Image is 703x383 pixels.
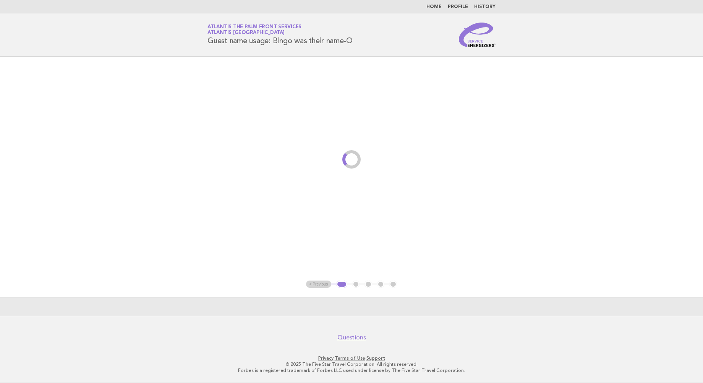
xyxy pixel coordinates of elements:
a: Privacy [318,355,334,361]
a: Terms of Use [335,355,365,361]
img: Service Energizers [459,23,496,47]
a: Questions [337,334,366,341]
span: Atlantis [GEOGRAPHIC_DATA] [207,31,285,36]
p: © 2025 The Five Star Travel Corporation. All rights reserved. [118,361,585,367]
p: Forbes is a registered trademark of Forbes LLC used under license by The Five Star Travel Corpora... [118,367,585,373]
a: History [474,5,496,9]
a: Support [366,355,385,361]
a: Atlantis The Palm Front ServicesAtlantis [GEOGRAPHIC_DATA] [207,24,301,35]
p: · · [118,355,585,361]
a: Home [426,5,442,9]
a: Profile [448,5,468,9]
h1: Guest name usage: Bingo was their name-O [207,25,353,45]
